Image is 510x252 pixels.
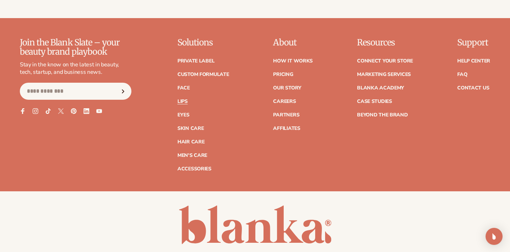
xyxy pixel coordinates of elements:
a: Private label [177,59,214,64]
p: Stay in the know on the latest in beauty, tech, startup, and business news. [20,61,131,76]
a: Help Center [457,59,490,64]
a: Hair Care [177,139,204,144]
a: Blanka Academy [357,86,404,91]
div: Open Intercom Messenger [486,228,503,245]
a: Connect your store [357,59,413,64]
a: Lips [177,99,188,104]
a: Marketing services [357,72,411,77]
p: About [273,38,313,47]
a: Careers [273,99,296,104]
a: Custom formulate [177,72,229,77]
a: Partners [273,113,299,117]
a: Face [177,86,190,91]
a: Beyond the brand [357,113,408,117]
p: Resources [357,38,413,47]
a: Case Studies [357,99,392,104]
a: Eyes [177,113,189,117]
a: Contact Us [457,86,489,91]
a: Pricing [273,72,293,77]
a: Affiliates [273,126,300,131]
p: Join the Blank Slate – your beauty brand playbook [20,38,131,57]
a: Skin Care [177,126,204,131]
button: Subscribe [115,83,131,100]
a: FAQ [457,72,467,77]
p: Support [457,38,490,47]
a: Our Story [273,86,301,91]
p: Solutions [177,38,229,47]
a: How It Works [273,59,313,64]
a: Accessories [177,166,211,171]
a: Men's Care [177,153,207,158]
